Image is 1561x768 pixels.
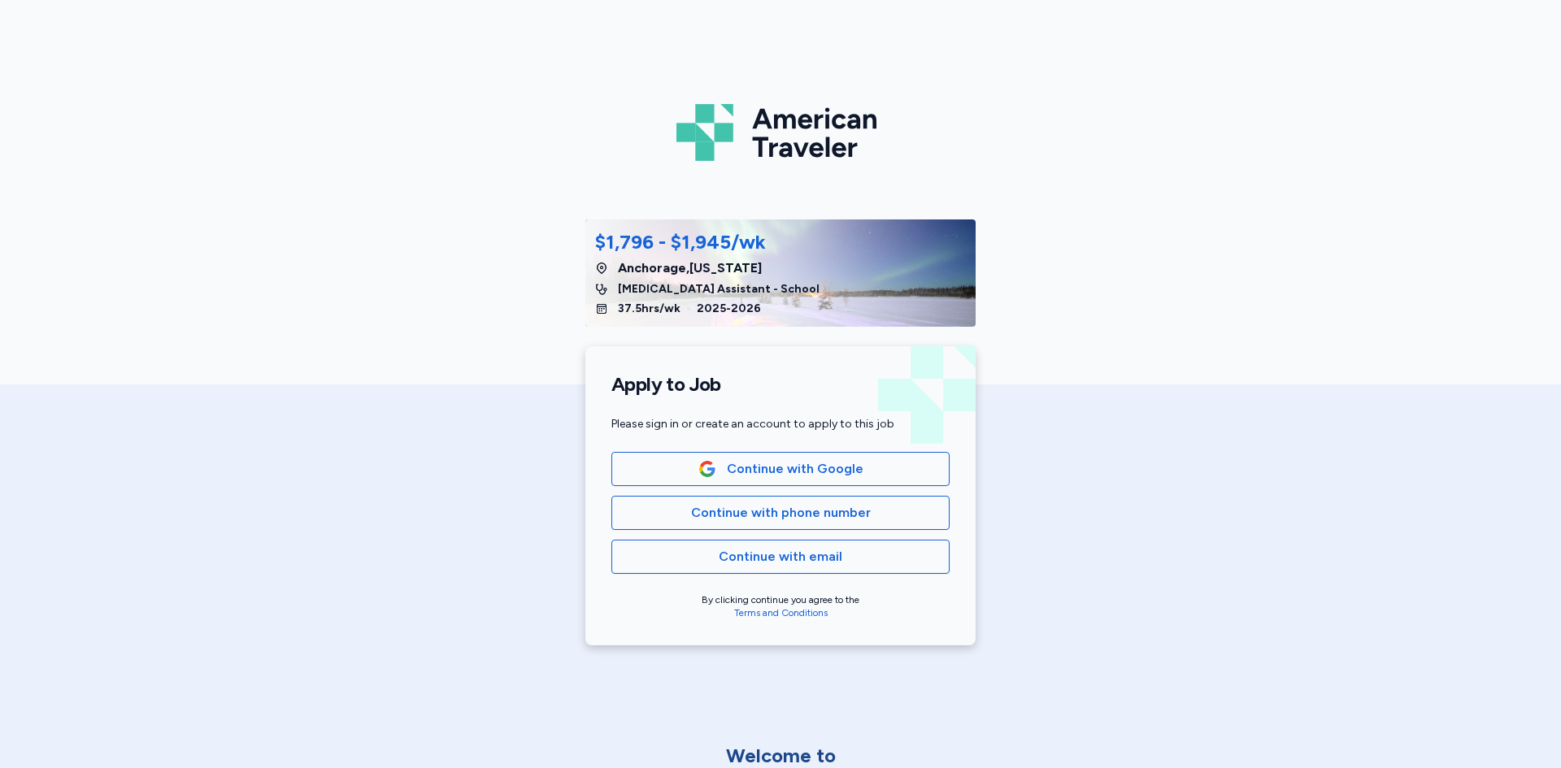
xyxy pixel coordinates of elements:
[611,416,950,432] div: Please sign in or create an account to apply to this job
[611,496,950,530] button: Continue with phone number
[727,459,863,479] span: Continue with Google
[691,503,871,523] span: Continue with phone number
[697,301,761,317] span: 2025 - 2026
[676,98,885,167] img: Logo
[611,593,950,619] div: By clicking continue you agree to the
[618,281,820,297] span: [MEDICAL_DATA] Assistant - School
[719,547,842,566] span: Continue with email
[698,460,716,478] img: Google Logo
[734,607,828,618] a: Terms and Conditions
[595,229,766,255] div: $1,796 - $1,945/wk
[618,301,680,317] span: 37.5 hrs/wk
[611,372,950,397] h1: Apply to Job
[611,452,950,486] button: Google LogoContinue with Google
[618,258,762,278] span: Anchorage , [US_STATE]
[611,540,950,574] button: Continue with email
